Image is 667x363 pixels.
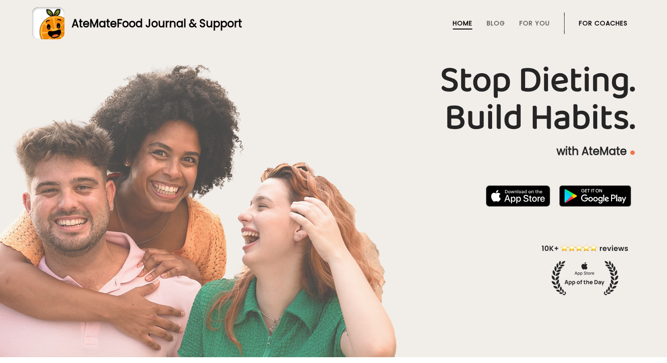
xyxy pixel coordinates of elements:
[559,185,631,207] img: badge-download-google.png
[579,20,628,27] a: For Coaches
[486,185,550,207] img: badge-download-apple.svg
[32,7,635,39] a: AteMateFood Journal & Support
[519,20,550,27] a: For You
[32,144,635,159] p: with AteMate
[487,20,505,27] a: Blog
[453,20,472,27] a: Home
[32,62,635,137] h1: Stop Dieting. Build Habits.
[535,243,635,295] img: home-hero-appoftheday.png
[117,16,242,31] span: Food Journal & Support
[64,16,242,31] div: AteMate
